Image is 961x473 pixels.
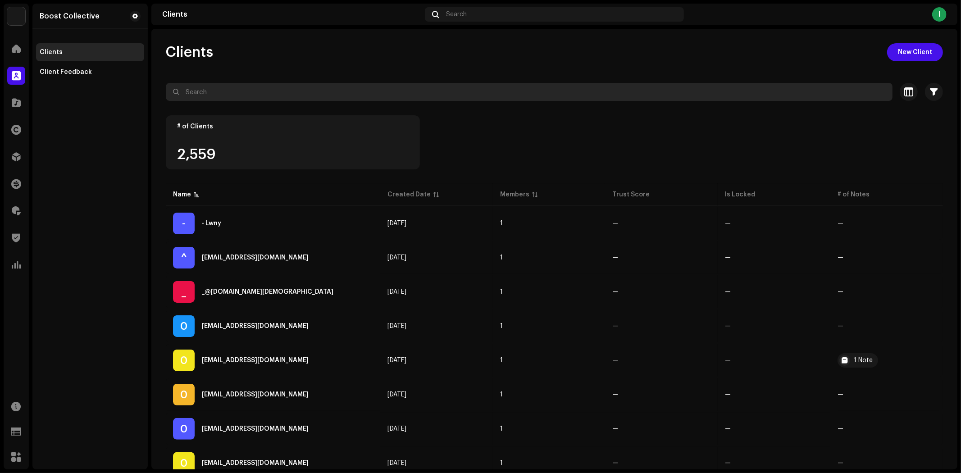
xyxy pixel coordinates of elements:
[725,255,823,261] re-a-table-badge: —
[500,426,503,432] span: 1
[202,426,309,432] div: 00-oleo.writer@icloud.com
[838,255,936,261] re-a-table-badge: —
[173,190,191,199] div: Name
[838,391,936,398] re-a-table-badge: —
[387,289,406,295] span: Jan 15, 2024
[725,289,823,295] re-a-table-badge: —
[725,426,823,432] re-a-table-badge: —
[500,460,503,466] span: 1
[838,460,936,466] re-a-table-badge: —
[162,11,421,18] div: Clients
[725,220,823,227] re-a-table-badge: —
[202,255,309,261] div: ^_^@alo.ne
[202,323,309,329] div: 007dl@seznam.cz
[500,220,503,227] span: 1
[838,323,936,329] re-a-table-badge: —
[612,289,711,295] re-a-table-badge: —
[36,43,144,61] re-m-nav-item: Clients
[387,426,406,432] span: Feb 3, 2024
[725,391,823,398] re-a-table-badge: —
[725,460,823,466] re-a-table-badge: —
[173,350,195,371] div: 0
[387,460,406,466] span: Feb 5, 2024
[446,11,467,18] span: Search
[202,220,221,227] div: - Lwny
[387,391,406,398] span: May 8, 2025
[202,357,309,364] div: 00foreverrich@gmail.com
[612,460,711,466] re-a-table-badge: —
[173,384,195,405] div: 0
[387,357,406,364] span: Apr 7, 2024
[612,357,711,364] re-a-table-badge: —
[898,43,932,61] span: New Client
[173,213,195,234] div: -
[202,289,333,295] div: _@blossom.gay
[500,357,503,364] span: 1
[387,220,406,227] span: Sep 28, 2023
[7,7,25,25] img: afd5cbfa-dab2-418a-b3bb-650b285419db
[173,315,195,337] div: 0
[838,426,936,432] re-a-table-badge: —
[932,7,947,22] div: I
[612,220,711,227] re-a-table-badge: —
[173,247,195,268] div: ^
[612,255,711,261] re-a-table-badge: —
[166,115,420,169] re-o-card-value: # of Clients
[612,426,711,432] re-a-table-badge: —
[40,49,63,56] div: Clients
[725,357,823,364] re-a-table-badge: —
[40,13,100,20] div: Boost Collective
[166,83,893,101] input: Search
[387,190,431,199] div: Created Date
[838,220,936,227] re-a-table-badge: —
[202,391,309,398] div: 00k.edm@gmail.com
[173,281,195,303] div: _
[387,323,406,329] span: Dec 28, 2023
[500,289,503,295] span: 1
[500,391,503,398] span: 1
[887,43,943,61] button: New Client
[40,68,92,76] div: Client Feedback
[173,418,195,440] div: 0
[177,123,409,130] div: # of Clients
[612,391,711,398] re-a-table-badge: —
[725,323,823,329] re-a-table-badge: —
[500,323,503,329] span: 1
[838,289,936,295] re-a-table-badge: —
[387,255,406,261] span: Dec 19, 2023
[36,63,144,81] re-m-nav-item: Client Feedback
[612,323,711,329] re-a-table-badge: —
[202,460,309,466] div: 01.soaps_anguish@icloud.com
[854,357,873,364] div: 1 Note
[500,255,503,261] span: 1
[166,43,213,61] span: Clients
[500,190,529,199] div: Members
